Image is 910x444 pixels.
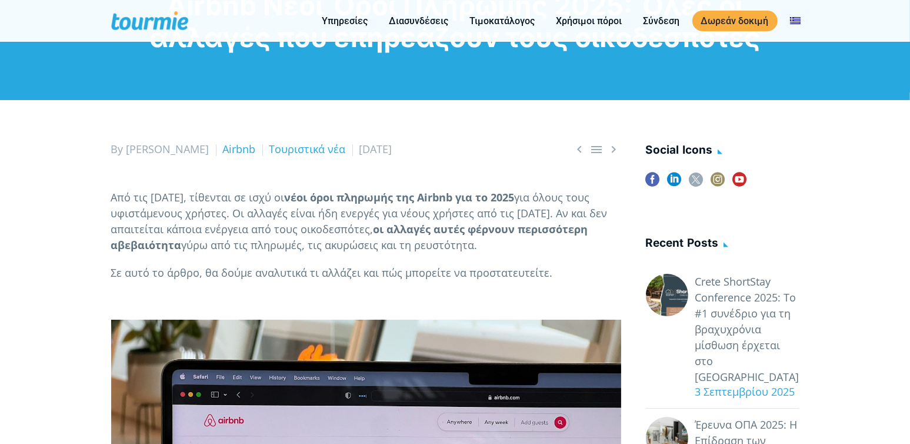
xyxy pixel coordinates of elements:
a: Διασυνδέσεις [381,14,458,28]
a: Τιμοκατάλογος [461,14,544,28]
div: 3 Σεπτεμβρίου 2025 [688,384,799,400]
p: Σε αυτό το άρθρο, θα δούμε αναλυτικά τι αλλάζει και πώς μπορείτε να προστατευτείτε. [111,265,621,281]
a: instagram [711,173,725,194]
a: Χρήσιμοι πόροι [548,14,631,28]
a:  [590,142,604,157]
a: youtube [733,173,747,194]
span: [DATE] [359,142,392,156]
a: Δωρεάν δοκιμή [692,11,778,31]
a:  [573,142,587,157]
a: linkedin [668,173,682,194]
span: Next post [607,142,621,157]
a: Τουριστικά νέα [269,142,346,156]
span: By [PERSON_NAME] [111,142,209,156]
a: twitter [689,173,704,194]
a: Crete ShortStay Conference 2025: Το #1 συνέδριο για τη βραχυχρόνια μίσθωση έρχεται στο [GEOGRAPHI... [695,274,799,385]
span: Previous post [573,142,587,157]
a: facebook [646,173,660,194]
a: Σύνδεση [635,14,689,28]
h4: Recent posts [646,234,799,254]
a: Airbnb [223,142,256,156]
p: Από τις [DATE], τίθενται σε ισχύ οι για όλους τους υφιστάμενους χρήστες. Οι αλλαγές είναι ήδη ενε... [111,190,621,253]
a:  [607,142,621,157]
h4: social icons [646,141,799,161]
strong: νέοι όροι πληρωμής της Airbnb για το 2025 [285,190,515,204]
a: Υπηρεσίες [314,14,377,28]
